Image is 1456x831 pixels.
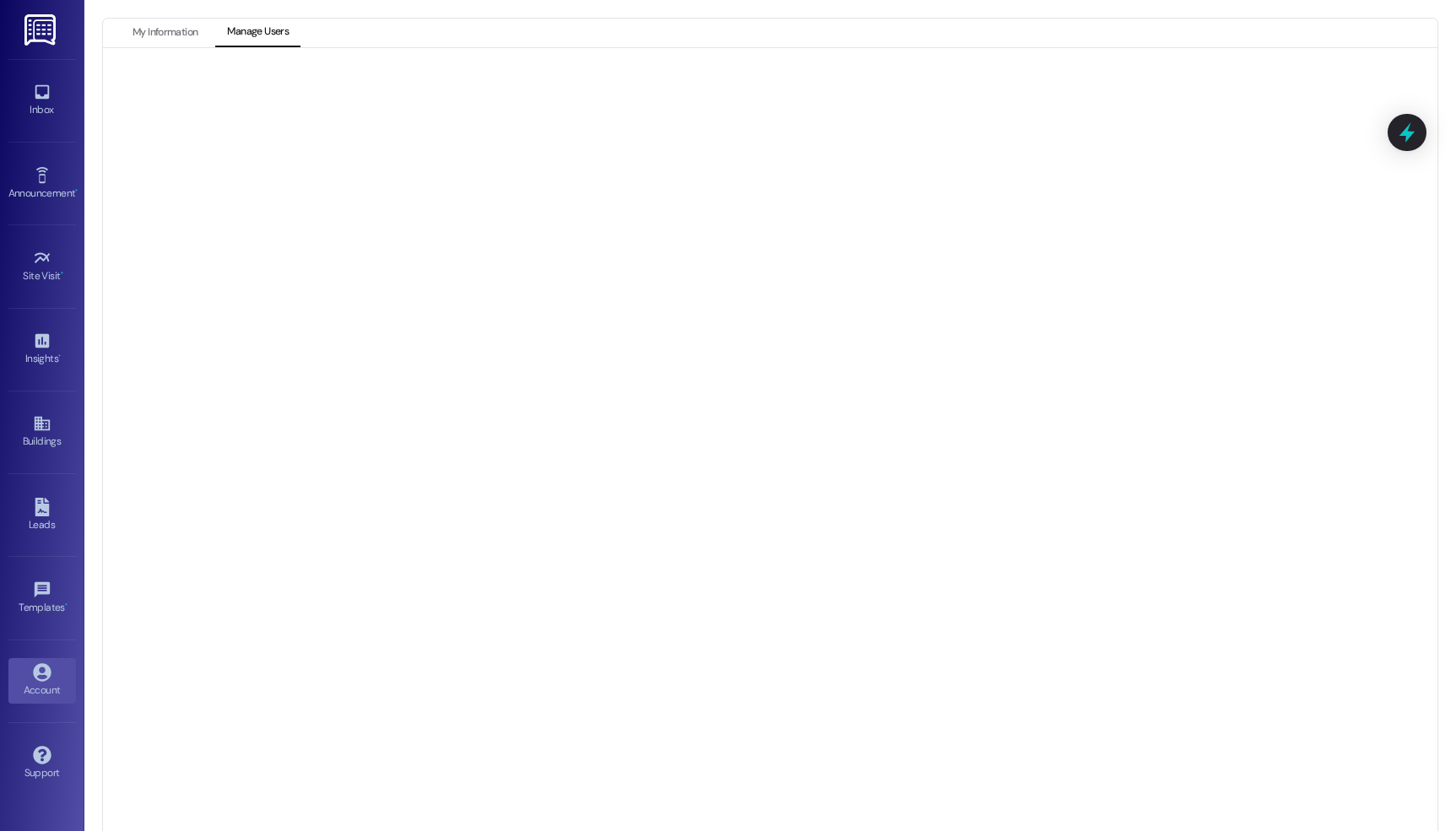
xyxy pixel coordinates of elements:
button: My Information [121,19,209,47]
a: Templates • [8,575,76,621]
span: • [65,599,68,611]
a: Leads [8,493,76,538]
a: Account [8,658,76,704]
a: Support [8,741,76,786]
iframe: retool [138,83,1432,814]
a: Insights • [8,326,76,372]
span: • [61,267,63,279]
span: • [58,350,61,362]
a: Buildings [8,409,76,455]
span: • [75,185,78,197]
a: Inbox [8,78,76,123]
button: Manage Users [215,19,300,47]
a: Site Visit • [8,244,76,289]
img: ResiDesk Logo [24,14,59,46]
